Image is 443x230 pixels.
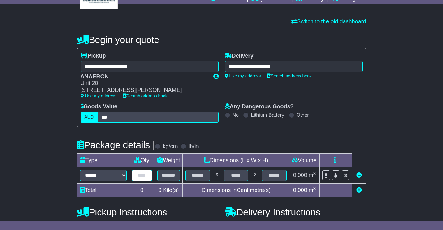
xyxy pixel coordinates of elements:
a: Search address book [123,93,168,98]
h4: Package details | [77,140,155,150]
label: lb/in [188,143,199,150]
label: Any Dangerous Goods? [225,103,294,110]
td: Total [77,183,129,197]
td: x [213,167,221,183]
td: 0 [129,183,155,197]
label: Other [297,112,309,118]
td: x [251,167,259,183]
label: AUD [81,112,98,123]
td: Dimensions in Centimetre(s) [183,183,289,197]
td: Type [77,153,129,167]
label: Pickup [81,53,106,59]
td: Volume [289,153,320,167]
label: Delivery [225,53,254,59]
sup: 3 [313,186,316,191]
div: Unit 20 [81,80,207,87]
td: Kilo(s) [155,183,183,197]
td: Weight [155,153,183,167]
td: Qty [129,153,155,167]
h4: Begin your quote [77,35,366,45]
a: Use my address [81,93,117,98]
a: Switch to the old dashboard [291,18,366,25]
span: m [309,187,316,193]
div: ANAERON [81,73,207,80]
label: kg/cm [163,143,178,150]
label: No [233,112,239,118]
a: Search address book [267,73,312,78]
a: Add new item [356,187,362,193]
span: 0 [158,187,161,193]
td: Dimensions (L x W x H) [183,153,289,167]
label: Goods Value [81,103,118,110]
div: [STREET_ADDRESS][PERSON_NAME] [81,87,207,94]
sup: 3 [313,171,316,176]
h4: Delivery Instructions [225,207,366,217]
span: 0.000 [293,187,307,193]
span: 0.000 [293,172,307,178]
a: Remove this item [356,172,362,178]
a: Use my address [225,73,261,78]
label: Lithium Battery [251,112,284,118]
span: m [309,172,316,178]
h4: Pickup Instructions [77,207,219,217]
